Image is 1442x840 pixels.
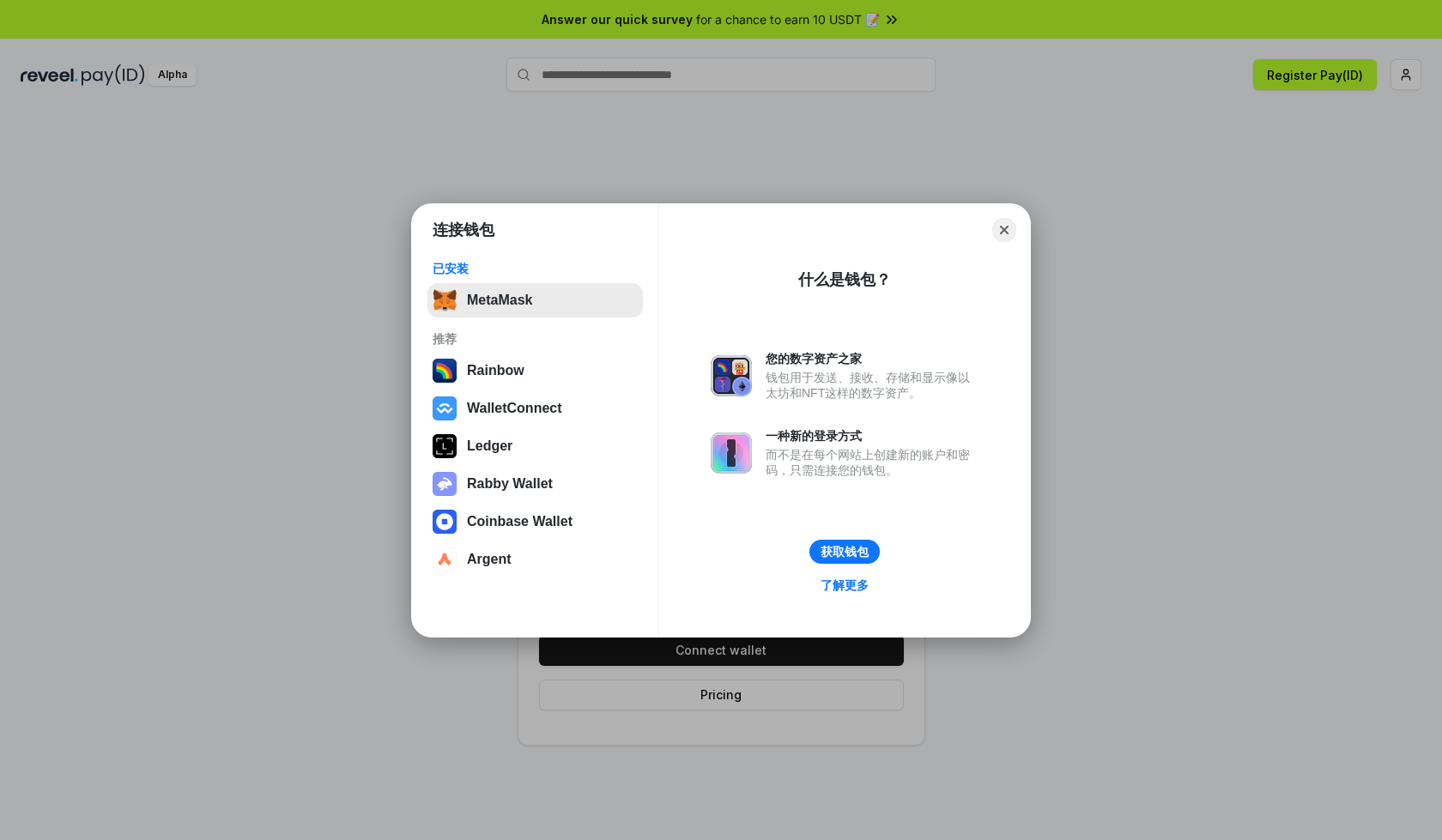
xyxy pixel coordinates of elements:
[809,540,880,564] button: 获取钱包
[467,476,553,492] div: Rabby Wallet
[766,428,978,444] div: 一种新的登录方式
[433,434,457,458] img: svg+xml,%3Csvg%20xmlns%3D%22http%3A%2F%2Fwww.w3.org%2F2000%2Fsvg%22%20width%3D%2228%22%20height%3...
[433,510,457,534] img: svg+xml,%3Csvg%20width%3D%2228%22%20height%3D%2228%22%20viewBox%3D%220%200%2028%2028%22%20fill%3D...
[433,288,457,312] img: svg+xml,%3Csvg%20fill%3D%22none%22%20height%3D%2233%22%20viewBox%3D%220%200%2035%2033%22%20width%...
[467,552,512,567] div: Argent
[467,401,562,416] div: WalletConnect
[433,220,494,240] h1: 连接钱包
[798,269,891,290] div: 什么是钱包？
[821,544,869,559] div: 获取钱包
[427,467,643,501] button: Rabby Wallet
[433,261,638,276] div: 已安装
[711,355,752,396] img: svg+xml,%3Csvg%20xmlns%3D%22http%3A%2F%2Fwww.w3.org%2F2000%2Fsvg%22%20fill%3D%22none%22%20viewBox...
[766,370,978,401] div: 钱包用于发送、接收、存储和显示像以太坊和NFT这样的数字资产。
[467,514,573,529] div: Coinbase Wallet
[766,351,978,366] div: 您的数字资产之家
[711,432,752,474] img: svg+xml,%3Csvg%20xmlns%3D%22http%3A%2F%2Fwww.w3.org%2F2000%2Fsvg%22%20fill%3D%22none%22%20viewBox...
[433,472,457,496] img: svg+xml,%3Csvg%20xmlns%3D%22http%3A%2F%2Fwww.w3.org%2F2000%2Fsvg%22%20fill%3D%22none%22%20viewBox...
[427,354,643,388] button: Rainbow
[810,574,879,596] a: 了解更多
[433,396,457,420] img: svg+xml,%3Csvg%20width%3D%2228%22%20height%3D%2228%22%20viewBox%3D%220%200%2028%2028%22%20fill%3D...
[766,447,978,478] div: 而不是在每个网站上创建新的账户和密码，只需连接您的钱包。
[433,331,638,347] div: 推荐
[821,577,869,593] div: 了解更多
[467,363,524,378] div: Rainbow
[427,542,643,577] button: Argent
[467,438,512,454] div: Ledger
[427,283,643,317] button: MetaMask
[467,293,532,308] div: MetaMask
[992,218,1016,242] button: Close
[427,505,643,539] button: Coinbase Wallet
[427,391,643,426] button: WalletConnect
[427,429,643,463] button: Ledger
[433,359,457,383] img: svg+xml,%3Csvg%20width%3D%22120%22%20height%3D%22120%22%20viewBox%3D%220%200%20120%20120%22%20fil...
[433,547,457,571] img: svg+xml,%3Csvg%20width%3D%2228%22%20height%3D%2228%22%20viewBox%3D%220%200%2028%2028%22%20fill%3D...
